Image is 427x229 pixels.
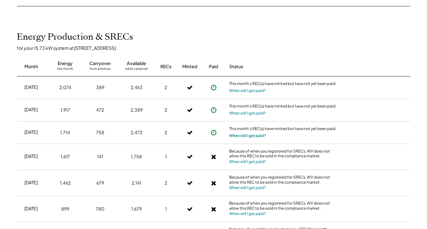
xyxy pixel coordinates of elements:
button: Payment approved, but not yet initiated. [209,204,218,214]
div: Because of when you registered for SRECs, WV does not allow this REC to be sold in the compliance... [230,175,337,185]
div: 472 [96,107,104,113]
div: [DATE] [25,129,38,135]
div: 899 [61,206,69,212]
div: 1 [165,206,167,212]
div: 2,141 [132,180,142,186]
div: from previous [90,67,111,73]
div: 1,758 [131,154,142,160]
div: 2 [165,180,167,186]
div: [DATE] [25,107,38,113]
div: Status [230,63,337,70]
div: 2,389 [131,107,143,113]
div: 1 [165,154,167,160]
button: When will I get paid? [230,185,266,191]
button: Payment approved, but not yet initiated. [209,178,218,188]
button: Payment approved, but not yet initiated. [209,152,218,161]
div: 2 [165,107,167,113]
div: this month [57,67,74,73]
div: 679 [96,180,104,186]
div: 1,462 [60,180,71,186]
div: 1,714 [61,129,70,136]
div: Minted [182,63,197,70]
div: [DATE] [25,153,38,160]
button: Payment approved, but not yet initiated. [209,83,218,92]
button: Payment approved, but not yet initiated. [209,128,218,137]
div: Energy [58,60,73,67]
button: Payment approved, but not yet initiated. [209,105,218,115]
div: 758 [96,129,104,136]
div: [DATE] [25,180,38,186]
div: 2,472 [131,129,143,136]
div: adds carryover [126,67,148,73]
div: 1,917 [61,107,70,113]
div: 389 [96,84,104,91]
div: [DATE] [25,84,38,90]
button: When will I get paid? [230,88,266,94]
div: 1,617 [61,154,70,160]
div: 141 [97,154,103,160]
div: 1,679 [132,206,142,212]
div: 2 [165,129,167,136]
div: This month's REC(s) have minted but have not yet been paid. [230,126,337,133]
div: for your 15.73 kW system at [STREET_ADDRESS] [17,45,417,51]
div: This month's REC(s) have minted but have not yet been paid. [230,104,337,110]
div: This month's REC(s) have minted but have not yet been paid. [230,81,337,88]
h2: Energy Production & SRECs [17,32,133,43]
div: Carryover [89,60,111,67]
div: Because of when you registered for SRECs, WV does not allow this REC to be sold in the compliance... [230,201,337,211]
button: When will I get paid? [230,133,266,139]
div: Month [24,63,38,70]
div: 2 [165,84,167,91]
div: Because of when you registered for SRECs, WV does not allow this REC to be sold in the compliance... [230,149,337,159]
div: 2,074 [59,84,71,91]
div: RECs [160,63,171,70]
button: When will I get paid? [230,211,266,217]
div: Available [127,60,146,67]
div: 780 [96,206,105,212]
button: When will I get paid? [230,110,266,116]
div: 2,463 [131,84,143,91]
div: [DATE] [25,206,38,212]
div: Paid [209,63,218,70]
button: When will I get paid? [230,159,266,165]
